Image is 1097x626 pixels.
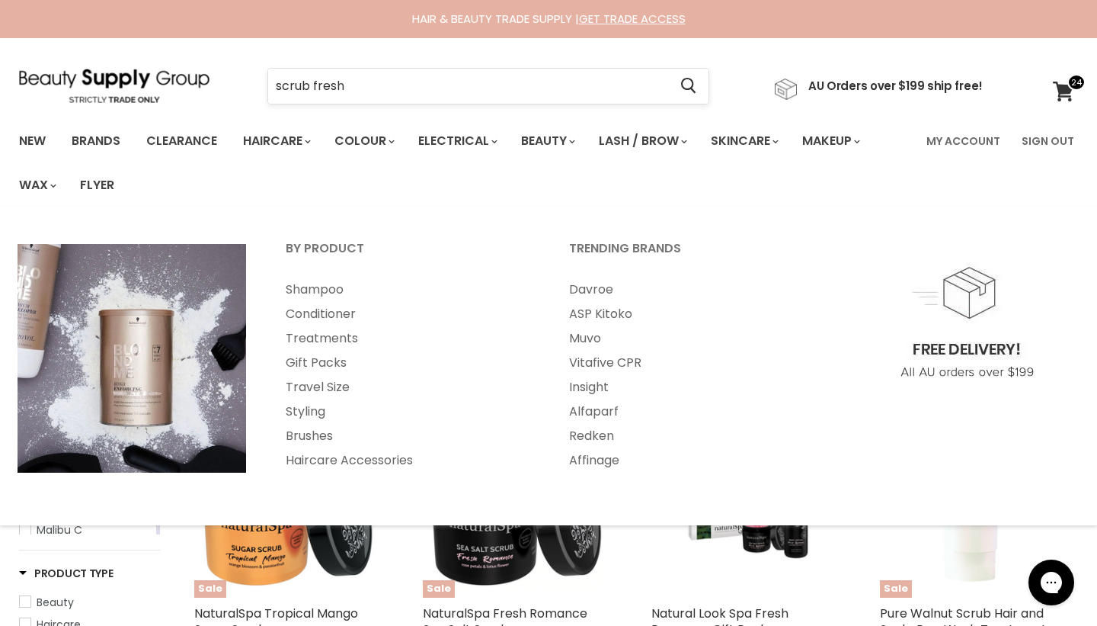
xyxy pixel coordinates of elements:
[19,566,114,581] h3: Product Type
[268,69,668,104] input: Search
[267,302,547,326] a: Conditioner
[550,448,830,473] a: Affinage
[135,125,229,157] a: Clearance
[267,236,547,274] a: By Product
[19,522,153,538] a: Malibu C
[550,302,830,326] a: ASP Kitoko
[550,375,830,400] a: Insight
[267,375,547,400] a: Travel Size
[323,125,404,157] a: Colour
[1021,554,1082,611] iframe: Gorgias live chat messenger
[267,424,547,448] a: Brushes
[550,424,830,448] a: Redken
[550,351,830,375] a: Vitafive CPR
[668,69,708,104] button: Search
[267,278,547,473] ul: Main menu
[791,125,869,157] a: Makeup
[267,448,547,473] a: Haircare Accessories
[510,125,584,157] a: Beauty
[407,125,507,157] a: Electrical
[37,522,82,538] span: Malibu C
[37,595,74,610] span: Beauty
[550,236,830,274] a: Trending Brands
[8,125,57,157] a: New
[550,278,830,302] a: Davroe
[267,278,547,302] a: Shampoo
[19,594,160,611] a: Beauty
[579,11,686,27] a: GET TRADE ACCESS
[8,169,66,201] a: Wax
[8,119,917,207] ul: Main menu
[267,351,547,375] a: Gift Packs
[423,580,455,598] span: Sale
[1012,125,1083,157] a: Sign Out
[880,580,912,598] span: Sale
[550,400,830,424] a: Alfaparf
[550,326,830,351] a: Muvo
[587,125,696,157] a: Lash / Brow
[60,125,132,157] a: Brands
[917,125,1009,157] a: My Account
[194,580,226,598] span: Sale
[699,125,788,157] a: Skincare
[69,169,126,201] a: Flyer
[232,125,320,157] a: Haircare
[267,326,547,351] a: Treatments
[267,400,547,424] a: Styling
[267,68,709,104] form: Product
[550,278,830,473] ul: Main menu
